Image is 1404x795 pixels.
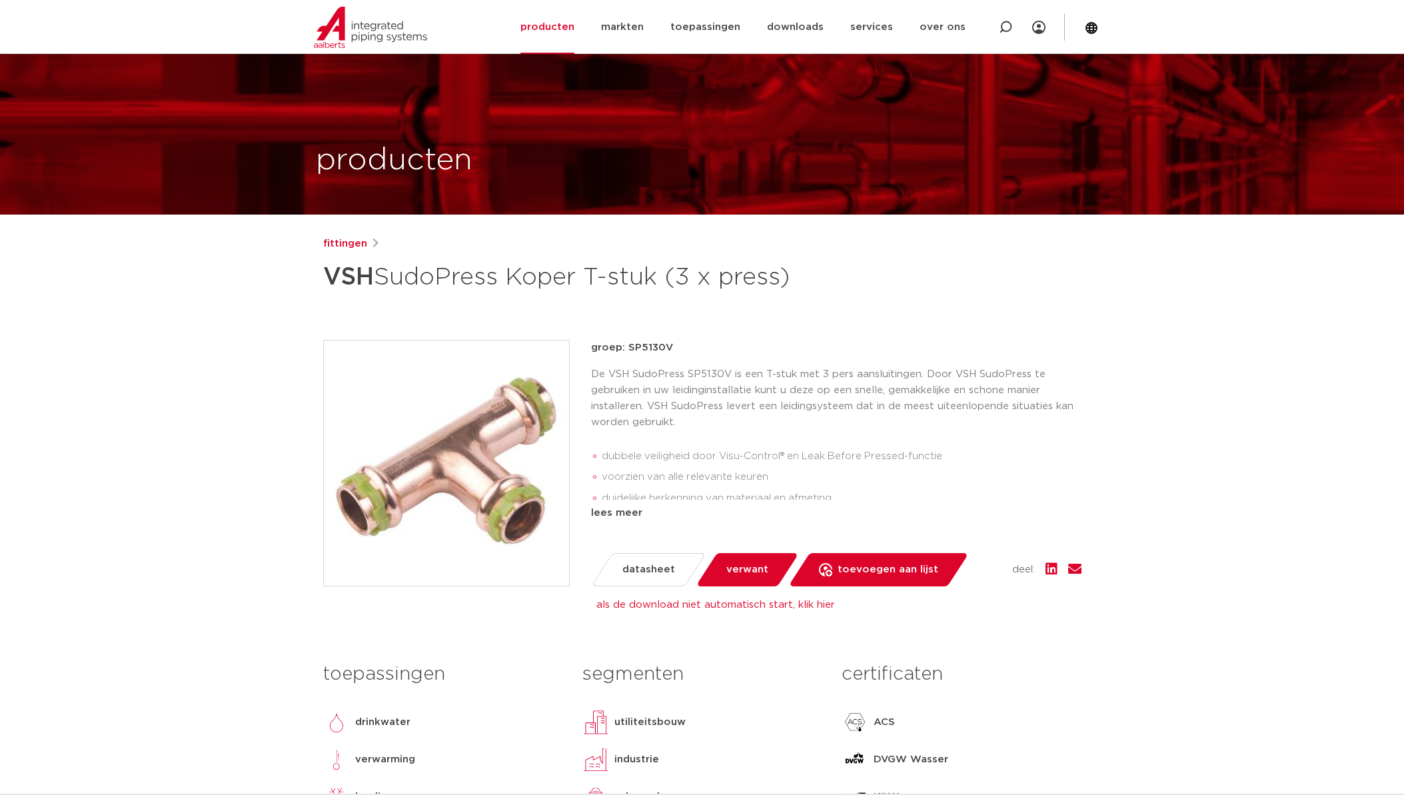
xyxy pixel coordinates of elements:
span: toevoegen aan lijst [838,559,938,580]
li: dubbele veiligheid door Visu-Control® en Leak Before Pressed-functie [602,446,1081,467]
img: Product Image for VSH SudoPress Koper T-stuk (3 x press) [324,341,569,586]
img: DVGW Wasser [842,746,868,773]
a: als de download niet automatisch start, klik hier [596,600,835,610]
a: fittingen [323,236,367,252]
span: datasheet [622,559,675,580]
img: utiliteitsbouw [582,709,609,736]
p: drinkwater [355,714,410,730]
h3: certificaten [842,661,1081,688]
h3: segmenten [582,661,822,688]
p: ACS [874,714,895,730]
li: duidelijke herkenning van materiaal en afmeting [602,488,1081,509]
strong: VSH [323,265,374,289]
a: datasheet [590,553,706,586]
p: groep: SP5130V [591,340,1081,356]
img: drinkwater [323,709,350,736]
img: industrie [582,746,609,773]
p: verwarming [355,752,415,768]
h3: toepassingen [323,661,562,688]
p: industrie [614,752,659,768]
div: lees meer [591,505,1081,521]
span: verwant [726,559,768,580]
img: verwarming [323,746,350,773]
h1: SudoPress Koper T-stuk (3 x press) [323,257,824,297]
li: voorzien van alle relevante keuren [602,466,1081,488]
p: De VSH SudoPress SP5130V is een T-stuk met 3 pers aansluitingen. Door VSH SudoPress te gebruiken ... [591,367,1081,430]
p: DVGW Wasser [874,752,948,768]
img: ACS [842,709,868,736]
h1: producten [316,139,472,182]
span: deel: [1012,562,1035,578]
a: verwant [695,553,798,586]
p: utiliteitsbouw [614,714,686,730]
